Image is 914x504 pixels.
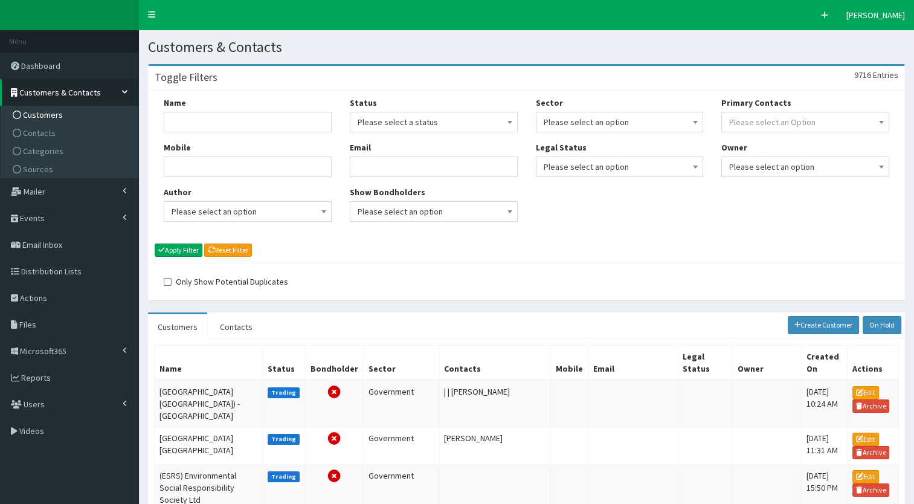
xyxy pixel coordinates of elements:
label: Status [350,97,377,109]
th: Legal Status [677,345,732,380]
span: Files [19,319,36,330]
label: Owner [721,141,747,153]
span: Mailer [24,186,45,197]
th: Status [262,345,305,380]
h3: Toggle Filters [155,72,217,83]
a: Customers [4,106,138,124]
th: Email [588,345,678,380]
a: Sources [4,160,138,178]
th: Mobile [551,345,588,380]
a: Reset Filter [204,244,252,257]
label: Legal Status [536,141,587,153]
span: Customers [23,109,63,120]
td: | | [PERSON_NAME] [439,380,551,427]
span: Please select an option [164,201,332,222]
span: Customers & Contacts [19,87,101,98]
span: Please select an option [544,114,696,131]
span: Microsoft365 [20,346,66,357]
span: Please select an option [721,157,889,177]
a: Contacts [4,124,138,142]
a: Archive [852,446,890,459]
span: Users [24,399,45,410]
span: Please select an option [729,158,881,175]
td: [DATE] 11:31 AM [801,427,847,464]
span: Please select an option [350,201,518,222]
th: Created On [801,345,847,380]
label: Mobile [164,141,191,153]
a: Edit [852,433,879,446]
a: Create Customer [788,316,860,334]
label: Trading [268,434,300,445]
th: Sector [363,345,439,380]
span: Categories [23,146,63,157]
a: Customers [148,314,207,340]
span: Please select an Option [729,117,816,128]
span: Contacts [23,128,56,138]
span: Email Inbox [22,239,62,250]
span: Please select an option [536,112,704,132]
span: Please select a status [350,112,518,132]
span: Please select an option [172,203,324,220]
span: Videos [19,425,44,436]
span: Reports [21,372,51,383]
a: Edit [852,386,879,399]
td: [DATE] 10:24 AM [801,380,847,427]
span: Dashboard [21,60,60,71]
td: Government [363,380,439,427]
td: [GEOGRAPHIC_DATA] [GEOGRAPHIC_DATA] [155,427,263,464]
span: [PERSON_NAME] [846,10,905,21]
span: Sources [23,164,53,175]
label: Only Show Potential Duplicates [164,276,288,288]
button: Apply Filter [155,244,202,257]
h1: Customers & Contacts [148,39,905,55]
label: Sector [536,97,563,109]
th: Name [155,345,263,380]
label: Email [350,141,371,153]
span: Please select an option [536,157,704,177]
span: Distribution Lists [21,266,82,277]
span: Please select an option [358,203,510,220]
th: Owner [732,345,801,380]
label: Primary Contacts [721,97,791,109]
span: Events [20,213,45,224]
label: Show Bondholders [350,186,425,198]
a: Archive [852,483,890,497]
input: Only Show Potential Duplicates [164,278,172,286]
th: Actions [847,345,898,380]
span: Please select an option [544,158,696,175]
td: Government [363,427,439,464]
a: Archive [852,399,890,413]
td: [GEOGRAPHIC_DATA] [GEOGRAPHIC_DATA]) - [GEOGRAPHIC_DATA] [155,380,263,427]
span: Please select a status [358,114,510,131]
label: Trading [268,387,300,398]
td: [PERSON_NAME] [439,427,551,464]
th: Contacts [439,345,551,380]
label: Trading [268,471,300,482]
a: Categories [4,142,138,160]
a: Contacts [210,314,262,340]
th: Bondholder [305,345,363,380]
a: On Hold [863,316,901,334]
span: 9716 [854,69,871,80]
label: Name [164,97,186,109]
a: Edit [852,470,879,483]
label: Author [164,186,191,198]
span: Entries [873,69,898,80]
span: Actions [20,292,47,303]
